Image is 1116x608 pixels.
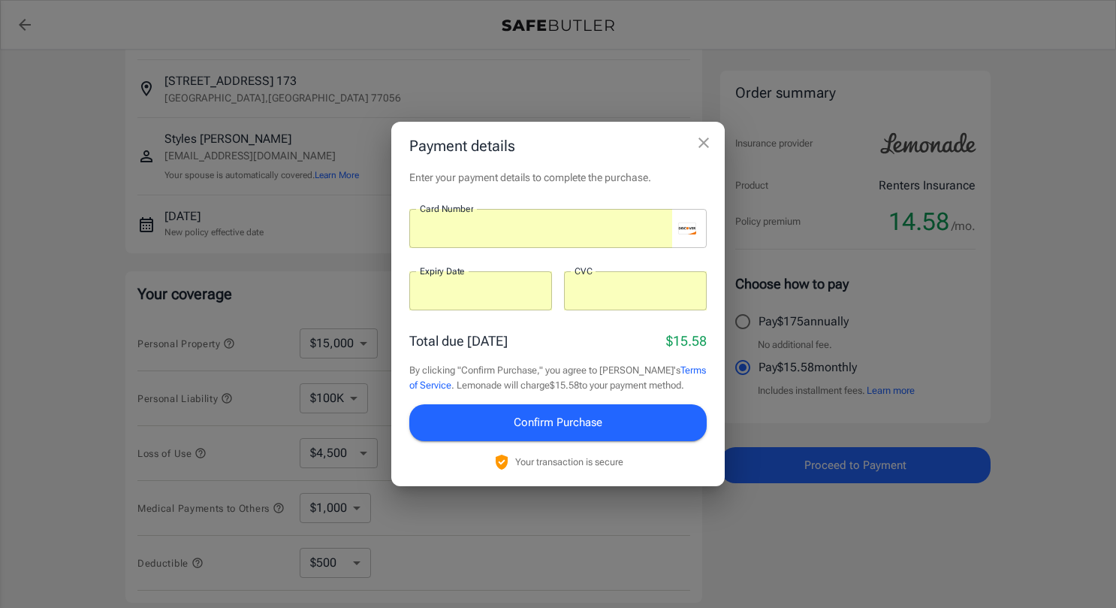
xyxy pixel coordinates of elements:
[515,455,623,469] p: Your transaction is secure
[514,413,602,432] span: Confirm Purchase
[420,284,541,298] iframe: Secure expiration date input frame
[689,128,719,158] button: close
[678,222,696,234] svg: discover
[420,202,473,215] label: Card Number
[575,284,696,298] iframe: Secure CVC input frame
[409,363,707,392] p: By clicking "Confirm Purchase," you agree to [PERSON_NAME]'s . Lemonade will charge $15.58 to you...
[420,222,672,236] iframe: Secure card number input frame
[409,364,706,391] a: Terms of Service
[409,170,707,185] p: Enter your payment details to complete the purchase.
[409,404,707,440] button: Confirm Purchase
[391,122,725,170] h2: Payment details
[575,265,593,277] label: CVC
[420,265,465,277] label: Expiry Date
[666,331,707,351] p: $15.58
[409,331,508,351] p: Total due [DATE]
